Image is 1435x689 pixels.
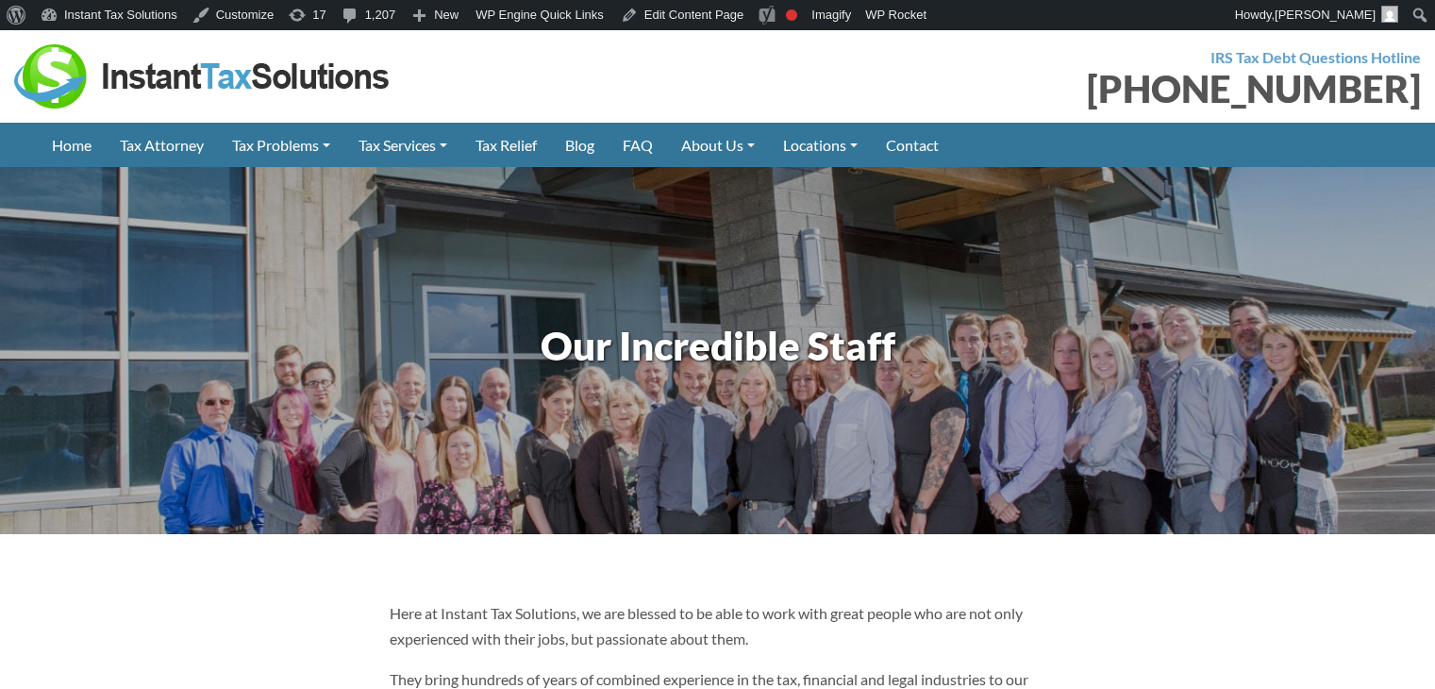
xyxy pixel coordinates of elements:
a: Tax Services [344,123,461,167]
span: [PERSON_NAME] [1275,8,1376,22]
a: About Us [667,123,769,167]
a: Home [38,123,106,167]
a: Locations [769,123,872,167]
a: Instant Tax Solutions Logo [14,65,392,83]
a: Tax Relief [461,123,551,167]
strong: IRS Tax Debt Questions Hotline [1210,48,1421,66]
a: FAQ [609,123,667,167]
div: Focus keyphrase not set [786,9,797,21]
div: [PHONE_NUMBER] [732,70,1422,108]
p: Here at Instant Tax Solutions, we are blessed to be able to work with great people who are not on... [390,600,1046,651]
a: Tax Problems [218,123,344,167]
h1: Our Incredible Staff [47,318,1388,374]
img: Instant Tax Solutions Logo [14,44,392,109]
a: Tax Attorney [106,123,218,167]
a: Contact [872,123,953,167]
a: Blog [551,123,609,167]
